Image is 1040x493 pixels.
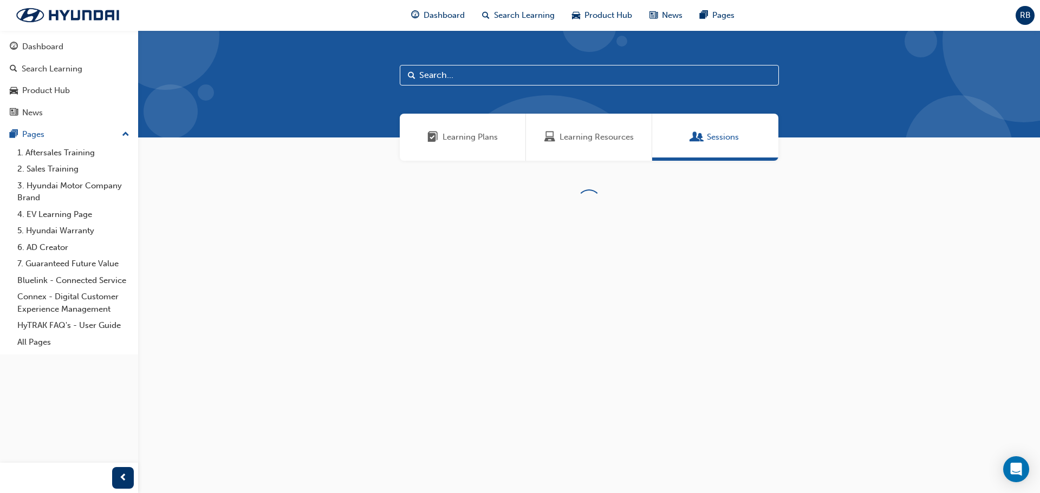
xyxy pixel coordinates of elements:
a: Dashboard [4,37,134,57]
div: Search Learning [22,63,82,75]
button: RB [1016,6,1035,25]
button: Pages [4,124,134,144]
a: News [4,103,134,123]
a: 2. Sales Training [13,161,134,178]
span: Learning Plans [443,131,498,143]
a: news-iconNews [641,4,691,27]
a: Search Learning [4,59,134,79]
a: 5. Hyundai Warranty [13,222,134,239]
span: guage-icon [10,42,18,52]
img: Trak [5,4,130,27]
a: HyTRAK FAQ's - User Guide [13,317,134,334]
span: Learning Resources [560,131,634,143]
span: Learning Resources [544,131,555,143]
span: Search [408,69,415,82]
span: car-icon [572,9,580,22]
a: Bluelink - Connected Service [13,272,134,289]
a: car-iconProduct Hub [563,4,641,27]
a: Learning PlansLearning Plans [400,114,526,161]
a: All Pages [13,334,134,351]
span: Dashboard [424,9,465,22]
span: up-icon [122,128,129,142]
span: Sessions [692,131,703,143]
span: pages-icon [10,130,18,140]
span: RB [1020,9,1031,22]
div: Pages [22,128,44,141]
div: News [22,107,43,119]
a: 1. Aftersales Training [13,144,134,161]
div: Open Intercom Messenger [1003,456,1029,482]
button: DashboardSearch LearningProduct HubNews [4,35,134,124]
span: Learning Plans [427,131,438,143]
div: Product Hub [22,84,70,97]
a: Learning ResourcesLearning Resources [526,114,652,161]
a: guage-iconDashboard [402,4,473,27]
a: 3. Hyundai Motor Company Brand [13,178,134,206]
a: 4. EV Learning Page [13,206,134,223]
span: Sessions [707,131,739,143]
a: SessionsSessions [652,114,778,161]
span: pages-icon [700,9,708,22]
span: guage-icon [411,9,419,22]
span: news-icon [649,9,658,22]
span: Search Learning [494,9,555,22]
input: Search... [400,65,779,86]
a: pages-iconPages [691,4,743,27]
span: News [662,9,682,22]
span: search-icon [482,9,490,22]
span: Pages [712,9,734,22]
a: search-iconSearch Learning [473,4,563,27]
span: search-icon [10,64,17,74]
div: Dashboard [22,41,63,53]
a: 7. Guaranteed Future Value [13,255,134,272]
span: car-icon [10,86,18,96]
a: 6. AD Creator [13,239,134,256]
span: prev-icon [119,471,127,485]
a: Connex - Digital Customer Experience Management [13,288,134,317]
span: Product Hub [584,9,632,22]
a: Product Hub [4,81,134,101]
span: news-icon [10,108,18,118]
